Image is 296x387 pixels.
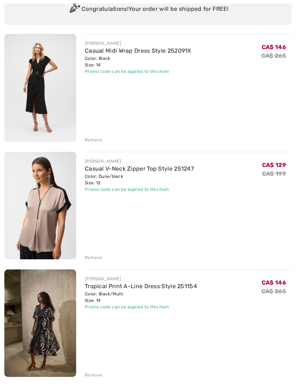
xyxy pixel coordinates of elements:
div: Promo code can be applied to this item [85,304,197,310]
a: Casual Midi Wrap Dress Style 252091X [85,47,191,54]
div: Remove [85,137,103,143]
div: Promo code can be applied to this item [85,186,194,193]
span: CA$ 146 [262,279,286,286]
div: Color: Black Size: 14 [85,55,191,68]
div: [PERSON_NAME] [85,158,194,164]
div: Color: Dune/black Size: 12 [85,173,194,186]
s: CA$ 265 [261,52,286,59]
div: Congratulations! Your order will be shipped for FREE! [13,2,283,17]
a: Tropical Print A-Line Dress Style 251154 [85,283,197,290]
div: [PERSON_NAME] [85,276,197,282]
div: [PERSON_NAME] [85,40,191,47]
img: Casual Midi Wrap Dress Style 252091X [4,34,76,142]
span: CA$ 129 [262,162,286,168]
span: CA$ 146 [262,44,286,50]
s: CA$ 199 [262,170,286,177]
img: Tropical Print A-Line Dress Style 251154 [4,269,76,377]
div: Remove [85,254,103,261]
div: Color: Black/Multi Size: 14 [85,291,197,304]
img: Casual V-Neck Zipper Top Style 251247 [4,152,76,259]
div: Remove [85,372,103,378]
a: Casual V-Neck Zipper Top Style 251247 [85,165,194,172]
div: Promo code can be applied to this item [85,68,191,75]
s: CA$ 265 [261,288,286,295]
img: Congratulation2.svg [67,2,82,17]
